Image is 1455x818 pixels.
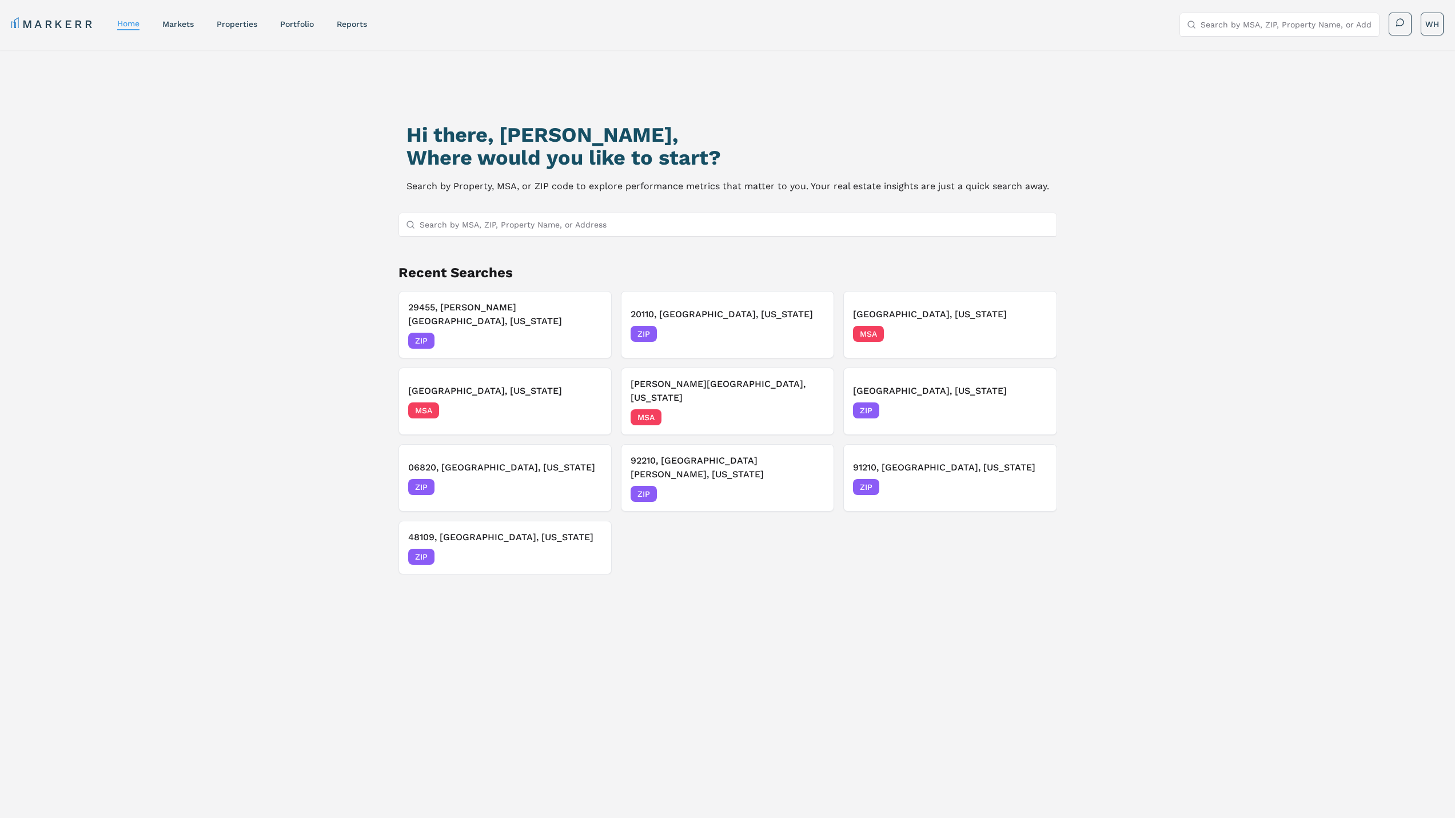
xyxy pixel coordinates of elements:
[853,308,1047,321] h3: [GEOGRAPHIC_DATA], [US_STATE]
[117,19,139,28] a: home
[576,405,602,416] span: [DATE]
[406,146,1049,169] h2: Where would you like to start?
[408,333,434,349] span: ZIP
[631,377,824,405] h3: [PERSON_NAME][GEOGRAPHIC_DATA], [US_STATE]
[853,326,884,342] span: MSA
[576,335,602,346] span: [DATE]
[1022,328,1047,340] span: [DATE]
[631,326,657,342] span: ZIP
[1425,18,1439,30] span: WH
[217,19,257,29] a: properties
[1421,13,1444,35] button: WH
[408,461,602,474] h3: 06820, [GEOGRAPHIC_DATA], [US_STATE]
[631,308,824,321] h3: 20110, [GEOGRAPHIC_DATA], [US_STATE]
[799,328,824,340] span: [DATE]
[398,291,612,358] button: 29455, [PERSON_NAME][GEOGRAPHIC_DATA], [US_STATE]ZIP[DATE]
[621,368,834,435] button: [PERSON_NAME][GEOGRAPHIC_DATA], [US_STATE]MSA[DATE]
[398,521,612,574] button: 48109, [GEOGRAPHIC_DATA], [US_STATE]ZIP[DATE]
[162,19,194,29] a: markets
[853,384,1047,398] h3: [GEOGRAPHIC_DATA], [US_STATE]
[408,402,439,418] span: MSA
[631,454,824,481] h3: 92210, [GEOGRAPHIC_DATA][PERSON_NAME], [US_STATE]
[398,368,612,435] button: [GEOGRAPHIC_DATA], [US_STATE]MSA[DATE]
[853,402,879,418] span: ZIP
[337,19,367,29] a: reports
[843,291,1057,358] button: [GEOGRAPHIC_DATA], [US_STATE]MSA[DATE]
[576,481,602,493] span: [DATE]
[420,213,1050,236] input: Search by MSA, ZIP, Property Name, or Address
[408,549,434,565] span: ZIP
[799,488,824,500] span: [DATE]
[408,479,434,495] span: ZIP
[408,384,602,398] h3: [GEOGRAPHIC_DATA], [US_STATE]
[1022,481,1047,493] span: [DATE]
[621,291,834,358] button: 20110, [GEOGRAPHIC_DATA], [US_STATE]ZIP[DATE]
[11,16,94,32] a: MARKERR
[853,479,879,495] span: ZIP
[408,530,602,544] h3: 48109, [GEOGRAPHIC_DATA], [US_STATE]
[631,486,657,502] span: ZIP
[843,444,1057,512] button: 91210, [GEOGRAPHIC_DATA], [US_STATE]ZIP[DATE]
[406,123,1049,146] h1: Hi there, [PERSON_NAME],
[398,444,612,512] button: 06820, [GEOGRAPHIC_DATA], [US_STATE]ZIP[DATE]
[406,178,1049,194] p: Search by Property, MSA, or ZIP code to explore performance metrics that matter to you. Your real...
[1022,405,1047,416] span: [DATE]
[621,444,834,512] button: 92210, [GEOGRAPHIC_DATA][PERSON_NAME], [US_STATE]ZIP[DATE]
[280,19,314,29] a: Portfolio
[408,301,602,328] h3: 29455, [PERSON_NAME][GEOGRAPHIC_DATA], [US_STATE]
[398,264,1057,282] h2: Recent Searches
[799,412,824,423] span: [DATE]
[1201,13,1372,36] input: Search by MSA, ZIP, Property Name, or Address
[576,551,602,562] span: [DATE]
[631,409,661,425] span: MSA
[853,461,1047,474] h3: 91210, [GEOGRAPHIC_DATA], [US_STATE]
[843,368,1057,435] button: [GEOGRAPHIC_DATA], [US_STATE]ZIP[DATE]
